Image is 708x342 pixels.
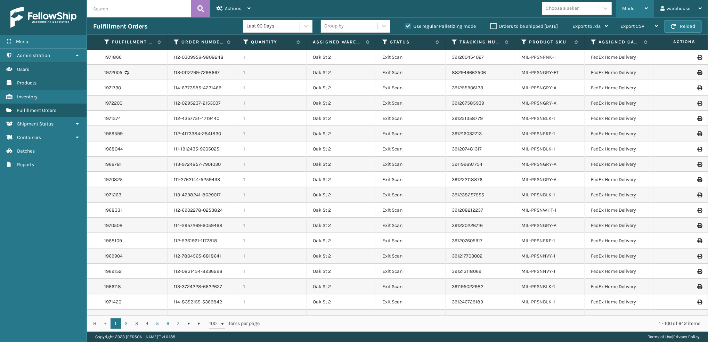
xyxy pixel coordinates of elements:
[697,300,701,304] i: Print Label
[95,332,175,342] p: Copyright 2023 [PERSON_NAME]™ v 1.0.188
[697,254,701,259] i: Print Label
[237,50,307,65] td: 1
[452,299,483,305] a: 391246729189
[376,203,446,218] td: Exit Scan
[237,96,307,111] td: 1
[585,126,654,141] td: FedEx Home Delivery
[104,237,122,244] a: 1968109
[307,233,376,249] td: Oak St 2
[376,126,446,141] td: Exit Scan
[452,54,484,60] a: 391260454027
[521,146,555,152] a: MIL-PPSNBLK-1
[307,264,376,279] td: Oak St 2
[168,157,237,172] td: 113-9724857-7901030
[307,80,376,96] td: Oak St 2
[376,65,446,80] td: Exit Scan
[168,141,237,157] td: 111-1912435-9605025
[697,193,701,197] i: Print Label
[307,310,376,325] td: Oak St 2
[521,253,555,259] a: MIL-PPSNNVY-1
[168,310,237,325] td: 111-8628083-9760204
[376,233,446,249] td: Exit Scan
[209,320,220,327] span: 100
[521,192,555,198] a: MIL-PPSNBLK-1
[17,162,34,168] span: Reports
[173,318,184,329] a: 7
[104,130,123,137] a: 1969599
[585,264,654,279] td: FedEx Home Delivery
[104,253,123,260] a: 1969904
[521,85,556,91] a: MIL-PPSNGRY-A
[184,318,194,329] a: Go to the next page
[168,249,237,264] td: 112-7804565-6818641
[697,70,701,75] i: Print Label
[376,294,446,310] td: Exit Scan
[521,161,556,167] a: MIL-PPSNGRY-A
[104,192,121,198] a: 1971263
[376,157,446,172] td: Exit Scan
[307,96,376,111] td: Oak St 2
[194,318,204,329] a: Go to the last page
[186,321,192,326] span: Go to the next page
[376,218,446,233] td: Exit Scan
[104,207,122,214] a: 1968331
[376,310,446,325] td: Exit Scan
[490,23,558,29] label: Orders to be shipped [DATE]
[521,177,556,182] a: MIL-PPSNGRY-A
[168,203,237,218] td: 112-6902278-0253824
[131,318,142,329] a: 3
[376,96,446,111] td: Exit Scan
[648,332,700,342] div: |
[17,148,35,154] span: Batches
[104,69,122,76] a: 1972005
[93,22,147,31] h3: Fulfillment Orders
[521,314,556,320] a: MIL-PPSNPNK-1
[376,80,446,96] td: Exit Scan
[237,80,307,96] td: 1
[521,115,555,121] a: MIL-PPSNBLK-1
[521,284,555,290] a: MIL-PPSNBLK-1
[585,172,654,187] td: FedEx Home Delivery
[376,141,446,157] td: Exit Scan
[237,279,307,294] td: 1
[697,147,701,152] i: Print Label
[599,39,641,45] label: Assigned Carrier Service
[697,131,701,136] i: Print Label
[697,315,701,320] i: Print Label
[17,135,41,140] span: Containers
[237,218,307,233] td: 1
[168,172,237,187] td: 111-2762144-5259433
[307,65,376,80] td: Oak St 2
[168,126,237,141] td: 112-4173384-2841830
[104,222,123,229] a: 1970508
[405,23,476,29] label: Use regular Palletizing mode
[17,52,50,58] span: Administration
[697,116,701,121] i: Print Label
[168,279,237,294] td: 113-3724228-6622627
[307,294,376,310] td: Oak St 2
[452,253,482,259] a: 391217703002
[104,176,123,183] a: 1970825
[697,85,701,90] i: Print Label
[104,283,121,290] a: 1966118
[376,50,446,65] td: Exit Scan
[452,314,484,320] a: 391220635940
[104,84,121,91] a: 1971730
[452,85,483,91] a: 391255906133
[697,284,701,289] i: Print Label
[237,310,307,325] td: 1
[452,284,483,290] a: 391195022982
[17,80,36,86] span: Products
[452,131,482,137] a: 391216032713
[673,334,700,339] a: Privacy Policy
[181,39,223,45] label: Order Number
[104,314,122,321] a: 1970545
[237,141,307,157] td: 1
[697,269,701,274] i: Print Label
[104,54,122,61] a: 1971866
[237,203,307,218] td: 1
[196,321,202,326] span: Go to the last page
[697,223,701,228] i: Print Label
[376,187,446,203] td: Exit Scan
[17,94,38,100] span: Inventory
